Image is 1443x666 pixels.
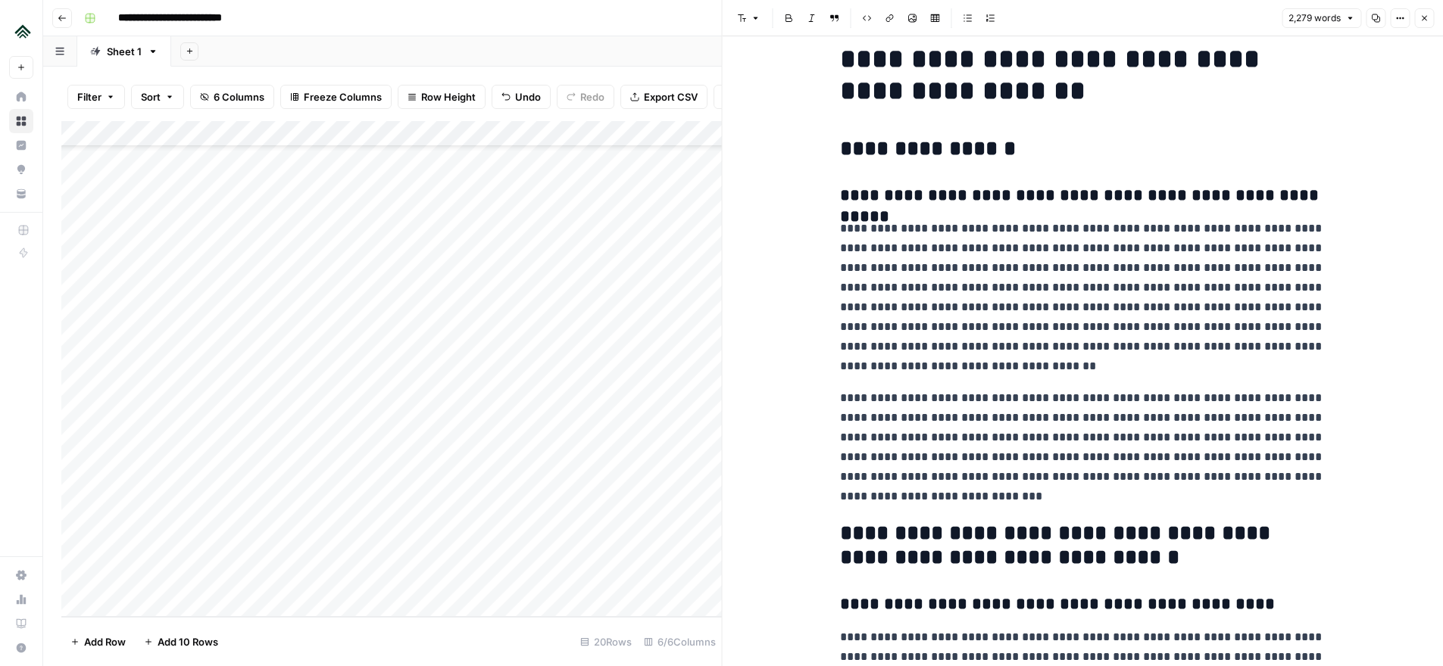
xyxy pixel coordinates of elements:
[515,89,541,104] span: Undo
[1282,8,1361,28] button: 2,279 words
[304,89,382,104] span: Freeze Columns
[638,630,722,654] div: 6/6 Columns
[280,85,392,109] button: Freeze Columns
[107,44,142,59] div: Sheet 1
[9,85,33,109] a: Home
[61,630,135,654] button: Add Row
[84,634,126,649] span: Add Row
[158,634,218,649] span: Add 10 Rows
[9,157,33,182] a: Opportunities
[214,89,264,104] span: 6 Columns
[67,85,125,109] button: Filter
[190,85,274,109] button: 6 Columns
[135,630,227,654] button: Add 10 Rows
[398,85,486,109] button: Row Height
[9,182,33,206] a: Your Data
[77,89,102,104] span: Filter
[644,89,698,104] span: Export CSV
[77,36,171,67] a: Sheet 1
[9,636,33,660] button: Help + Support
[9,17,36,45] img: Uplisting Logo
[9,612,33,636] a: Learning Hub
[574,630,638,654] div: 20 Rows
[421,89,476,104] span: Row Height
[141,89,161,104] span: Sort
[492,85,551,109] button: Undo
[9,12,33,50] button: Workspace: Uplisting
[9,133,33,157] a: Insights
[9,587,33,612] a: Usage
[9,563,33,587] a: Settings
[557,85,614,109] button: Redo
[620,85,707,109] button: Export CSV
[131,85,184,109] button: Sort
[1288,11,1341,25] span: 2,279 words
[580,89,604,104] span: Redo
[9,109,33,133] a: Browse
